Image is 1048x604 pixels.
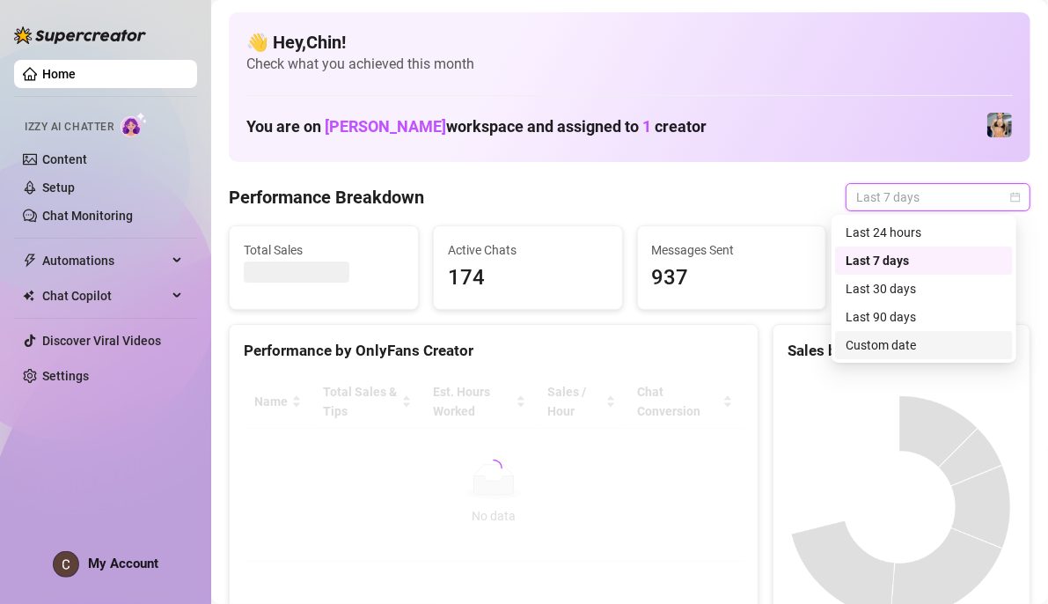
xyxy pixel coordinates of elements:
[856,184,1020,210] span: Last 7 days
[448,261,608,295] span: 174
[835,218,1013,247] div: Last 24 hours
[42,334,161,348] a: Discover Viral Videos
[846,307,1002,327] div: Last 90 days
[835,303,1013,331] div: Last 90 days
[42,369,89,383] a: Settings
[42,247,167,275] span: Automations
[42,152,87,166] a: Content
[42,209,133,223] a: Chat Monitoring
[42,67,76,81] a: Home
[229,185,424,210] h4: Performance Breakdown
[483,458,504,479] span: loading
[835,275,1013,303] div: Last 30 days
[325,117,446,136] span: [PERSON_NAME]
[448,240,608,260] span: Active Chats
[23,290,34,302] img: Chat Copilot
[244,339,744,363] div: Performance by OnlyFans Creator
[835,331,1013,359] div: Custom date
[846,335,1002,355] div: Custom date
[121,112,148,137] img: AI Chatter
[42,180,75,195] a: Setup
[846,279,1002,298] div: Last 30 days
[23,254,37,268] span: thunderbolt
[88,556,158,571] span: My Account
[788,339,1015,363] div: Sales by OnlyFans Creator
[835,247,1013,275] div: Last 7 days
[25,119,114,136] span: Izzy AI Chatter
[642,117,651,136] span: 1
[246,117,707,136] h1: You are on workspace and assigned to creator
[42,282,167,310] span: Chat Copilot
[652,261,812,295] span: 937
[987,113,1012,137] img: Veronica
[1010,192,1021,203] span: calendar
[846,223,1002,242] div: Last 24 hours
[846,251,1002,270] div: Last 7 days
[14,26,146,44] img: logo-BBDzfeDw.svg
[244,240,404,260] span: Total Sales
[246,55,1013,74] span: Check what you achieved this month
[246,30,1013,55] h4: 👋 Hey, Chin !
[54,552,78,577] img: ACg8ocJjJWLWaEnVMMkm3cPH3rgcfPvMqjtuZHT9G8ygc5TjaXGRUw=s96-c
[652,240,812,260] span: Messages Sent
